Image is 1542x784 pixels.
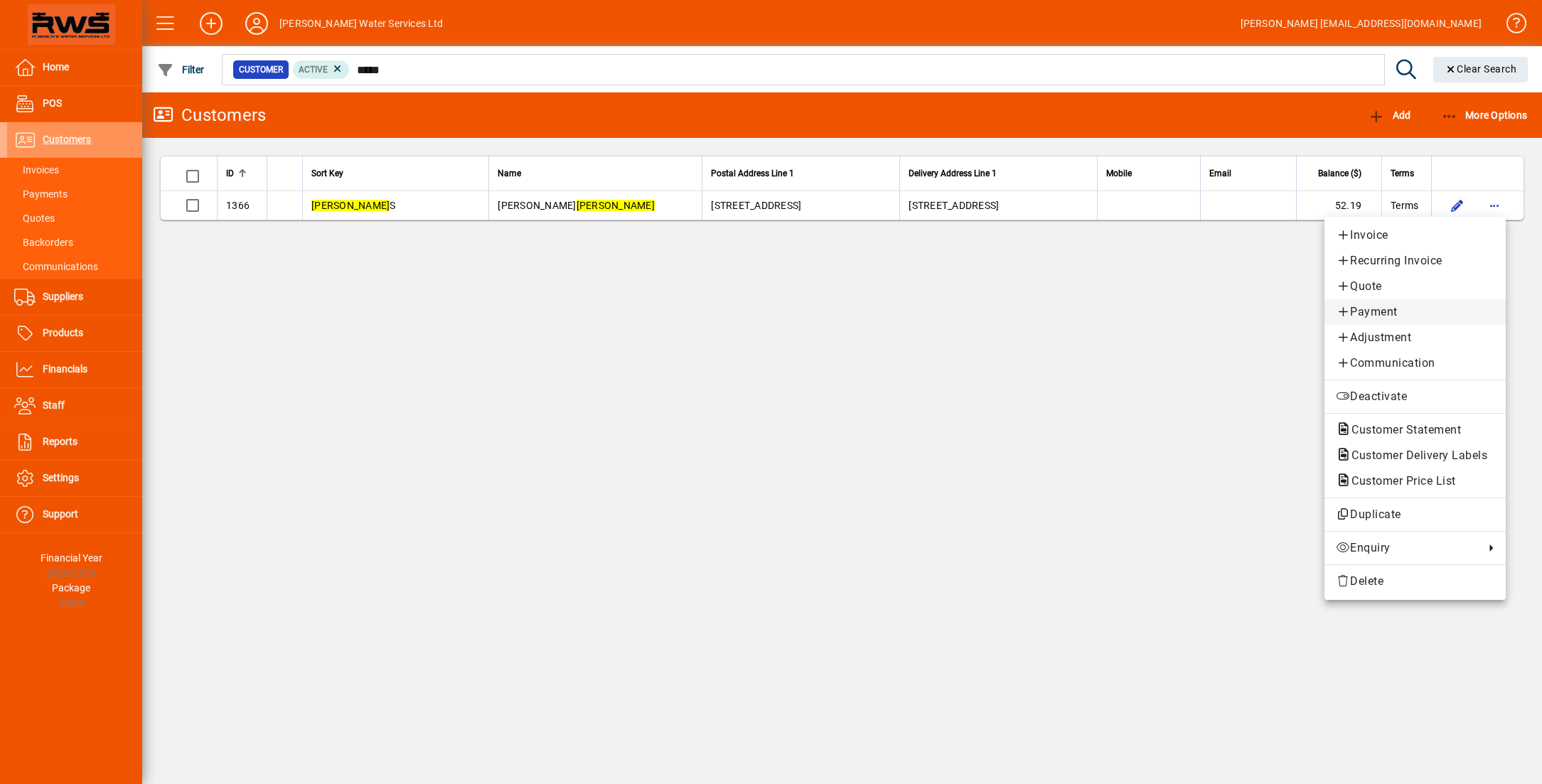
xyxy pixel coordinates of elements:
[1336,539,1477,557] span: Enquiry
[1336,506,1494,523] span: Duplicate
[1336,573,1494,590] span: Delete
[1336,329,1494,346] span: Adjustment
[1336,252,1494,269] span: Recurring Invoice
[1336,474,1463,488] span: Customer Price List
[1336,449,1494,462] span: Customer Delivery Labels
[1336,355,1494,372] span: Communication
[1336,388,1494,405] span: Deactivate
[1336,304,1494,321] span: Payment
[1336,227,1494,244] span: Invoice
[1336,278,1494,295] span: Quote
[1324,384,1506,409] button: Deactivate customer
[1336,423,1468,436] span: Customer Statement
